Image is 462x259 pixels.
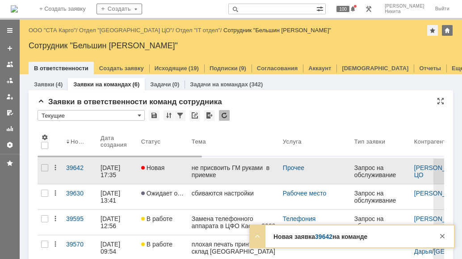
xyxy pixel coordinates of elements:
[21,111,46,118] span: stacargo
[21,109,28,116] span: @
[5,81,45,89] span: Оф. тел.: +
[62,104,63,111] span: .
[66,241,93,248] div: 39570
[308,65,331,72] a: Аккаунт
[176,27,220,34] a: Отдел "IT отдел"
[3,41,17,55] a: Создать заявку
[273,233,367,240] strong: Новая заявка на команде
[283,215,315,222] a: Телефония
[63,104,69,111] span: ru
[73,81,131,88] a: Заявки на командах
[55,81,63,88] div: (4)
[11,5,18,13] img: logo
[101,164,122,178] div: [DATE] 17:35
[257,65,298,72] a: Согласования
[29,27,76,34] a: ООО "СТА Карго"
[189,65,199,72] div: (19)
[5,51,65,58] span: [PERSON_NAME]
[141,241,172,248] span: В работе
[17,228,36,235] span: what’s
[385,4,424,9] span: [PERSON_NAME]
[223,27,331,34] div: Сотрудник "Бельшин [PERSON_NAME]"
[34,65,88,72] a: В ответственности
[3,122,17,136] a: Отчеты
[66,164,93,171] div: 39642
[138,159,188,184] a: Новая
[97,159,138,184] a: [DATE] 17:35
[132,81,139,88] div: (6)
[150,81,171,88] a: Задачи
[138,184,188,209] a: Ожидает ответа контрагента
[5,74,92,81] span: ОП г. [GEOGRAPHIC_DATA]
[192,190,276,197] div: сбиваются настройки
[354,215,407,229] div: Запрос на обслуживание
[363,4,374,14] a: Перейти в интерфейс администратора
[63,184,97,209] a: 39630
[316,4,325,13] span: Расширенный поиск
[315,233,332,240] a: 39642
[97,184,138,209] a: [DATE] 13:41
[249,81,263,88] div: (342)
[351,124,411,159] th: Тип заявки
[25,104,26,111] span: .
[283,138,302,145] div: Услуга
[210,65,238,72] a: Подписки
[99,65,144,72] a: Создать заявку
[30,104,37,111] span: @
[176,27,223,34] div: /
[5,132,118,161] img: download
[101,135,127,148] div: Дата создания
[52,190,59,197] div: Действия
[189,110,200,121] div: Скопировать ссылку на список
[192,241,276,255] div: плохая печать принтере склад [GEOGRAPHIC_DATA]
[63,124,97,159] th: Номер
[17,14,45,21] span: Clipboard
[5,43,47,50] span: С уважением,
[97,124,138,159] th: Дата создания
[414,138,446,145] div: Контрагент
[3,89,17,104] a: Мои заявки
[188,210,279,235] a: Замена телефонного аппарата в ЦФО Каскад2020
[385,9,424,14] span: Никита
[283,190,326,197] a: Рабочее место
[97,4,142,14] div: Создать
[279,124,351,159] th: Услуга
[52,215,59,222] div: Действия
[141,138,161,145] div: Статус
[351,184,411,209] a: Запрос на обслуживание
[5,81,102,96] span: 7(4852)637-120 вн. 1201
[11,5,18,13] a: Перейти на домашнюю страницу
[192,138,206,145] div: Тема
[38,228,45,235] span: up
[29,41,453,50] div: Сотрудник "Бельшин [PERSON_NAME]"
[419,65,441,72] a: Отчеты
[21,111,54,118] a: stacargo.ru
[101,190,122,204] div: [DATE] 13:41
[48,111,54,118] span: ru
[192,215,276,229] div: Замена телефонного аппарата в ЦФО Каскад2020
[354,164,407,178] div: Запрос на обслуживание
[437,98,444,105] div: На всю страницу
[192,164,276,178] div: не присвоить ГМ руками в приемке
[138,124,188,159] th: Статус
[20,111,54,118] span: .
[138,210,188,235] a: В работе
[5,111,20,118] span: www
[437,231,448,242] div: Закрыть
[79,27,172,34] a: Отдел "[GEOGRAPHIC_DATA] ЦО"
[204,110,215,121] div: Экспорт списка
[63,210,97,235] a: 39595
[172,81,179,88] div: (0)
[46,111,48,118] span: .
[29,27,79,34] div: /
[219,110,230,121] div: Обновлять список
[351,210,411,235] a: Запрос на обслуживание
[188,159,279,184] a: не присвоить ГМ руками в приемке
[190,81,248,88] a: Задачи на командах
[442,25,453,36] div: Изменить домашнюю страницу
[141,215,172,222] span: В работе
[34,81,54,88] a: Заявки
[283,164,304,171] a: Прочее
[16,109,18,116] span: .
[5,104,37,111] a: bubkin.k@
